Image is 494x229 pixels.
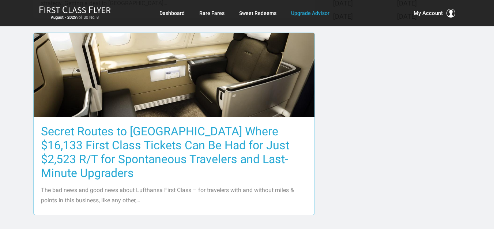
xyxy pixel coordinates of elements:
a: First Class FlyerAugust - 2025Vol. 30 No. 8 [39,6,111,20]
a: Dashboard [159,7,185,20]
a: Secret Routes to [GEOGRAPHIC_DATA] Where $16,133 First Class Tickets Can Be Had for Just $2,523 R... [33,33,315,215]
img: First Class Flyer [39,6,111,14]
h3: Secret Routes to [GEOGRAPHIC_DATA] Where $16,133 First Class Tickets Can Be Had for Just $2,523 R... [41,124,307,180]
a: Upgrade Advisor [291,7,329,20]
button: My Account [414,9,455,18]
span: My Account [414,9,443,18]
a: Rare Fares [199,7,225,20]
strong: August - 2025 [51,15,76,20]
small: Vol. 30 No. 8 [39,15,111,20]
p: The bad news and good news about Lufthansa First Class – for travelers with and without miles & p... [41,185,307,206]
a: Sweet Redeems [239,7,276,20]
